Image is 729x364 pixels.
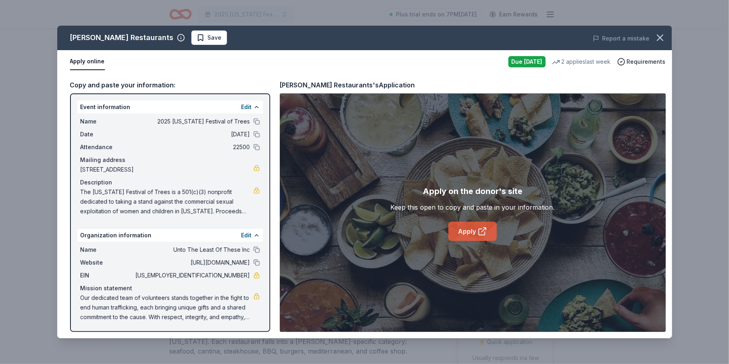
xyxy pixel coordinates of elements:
span: Date [80,129,134,139]
div: [PERSON_NAME] Restaurants's Application [280,80,415,90]
span: Website [80,258,134,267]
span: 2025 [US_STATE] Festival of Trees [134,117,250,126]
span: [URL][DOMAIN_NAME] [134,258,250,267]
div: Mailing address [80,155,260,165]
div: Mission statement [80,283,260,293]
span: Unto The Least Of These Inc [134,245,250,255]
span: EIN [80,271,134,280]
div: Description [80,178,260,187]
div: Copy and paste your information: [70,80,270,90]
span: Name [80,117,134,126]
span: Attendance [80,142,134,152]
span: Name [80,245,134,255]
span: Requirements [627,57,666,67]
div: Organization information [77,229,263,242]
span: Save [208,33,222,42]
div: [PERSON_NAME] Restaurants [70,31,174,44]
span: Our dedicated team of volunteers stands together in the fight to end human trafficking, each brin... [80,293,253,322]
div: Keep this open to copy and paste in your information. [391,202,555,212]
button: Requirements [617,57,666,67]
button: Edit [241,102,252,112]
a: Apply [448,222,497,241]
div: 2 applies last week [552,57,611,67]
div: Event information [77,101,263,113]
button: Save [191,30,227,45]
div: Apply on the donor's site [423,185,522,198]
span: The [US_STATE] Festival of Trees is a 501(c)(3) nonprofit dedicated to taking a stand against the... [80,187,253,216]
span: [STREET_ADDRESS] [80,165,253,174]
span: 22500 [134,142,250,152]
button: Apply online [70,53,105,70]
div: Due [DATE] [508,56,546,67]
span: [DATE] [134,129,250,139]
button: Edit [241,231,252,240]
span: [US_EMPLOYER_IDENTIFICATION_NUMBER] [134,271,250,280]
button: Report a mistake [593,34,650,43]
